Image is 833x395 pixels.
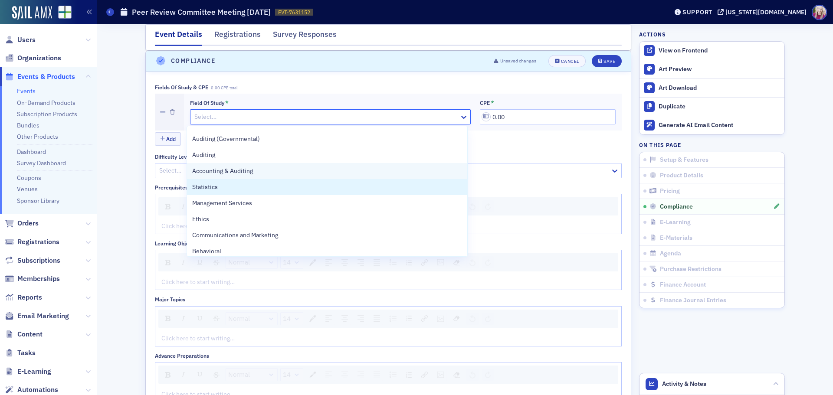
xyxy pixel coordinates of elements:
[158,310,618,328] div: rdw-toolbar
[592,55,622,67] button: Save
[640,97,784,116] button: Duplicate
[193,369,207,381] div: Underline
[155,296,185,303] div: Major Topics
[450,256,463,268] div: Remove
[210,369,223,381] div: Strikethrough
[491,100,494,106] abbr: This field is required
[465,312,495,325] div: rdw-history-control
[158,366,618,384] div: rdw-toolbar
[158,253,618,271] div: rdw-toolbar
[192,247,221,256] span: Behavioral
[155,84,208,91] div: Fields of Study & CPE
[718,9,810,15] button: [US_STATE][DOMAIN_NAME]
[279,312,305,325] div: rdw-font-size-control
[434,313,447,325] div: Image
[387,256,400,268] div: Unordered
[449,368,465,381] div: rdw-remove-control
[228,258,250,268] span: Normal
[5,256,60,265] a: Subscriptions
[162,277,615,287] div: rdw-editor
[161,200,224,213] div: rdw-inline-control
[418,313,431,325] div: Link
[12,6,52,20] img: SailAMX
[466,313,479,325] div: Undo
[660,297,726,304] span: Finance Journal Entries
[155,29,202,46] div: Event Details
[640,116,784,134] button: Generate AI Email Content
[466,369,479,381] div: Undo
[273,29,337,45] div: Survey Responses
[416,312,433,325] div: rdw-link-control
[192,183,218,192] span: Statistics
[500,58,536,65] span: Unsaved changes
[17,237,59,247] span: Registrations
[192,215,209,224] span: Ethics
[226,312,278,325] div: rdw-dropdown
[639,141,785,149] h4: On this page
[639,30,666,38] h4: Actions
[226,256,277,268] a: Block Type
[5,293,42,302] a: Reports
[660,250,681,258] span: Agenda
[403,369,415,381] div: Ordered
[385,312,416,325] div: rdw-list-control
[210,257,223,268] div: Strikethrough
[177,256,190,268] div: Italic
[660,172,703,180] span: Product Details
[192,166,253,176] span: Accounting & Auditing
[155,153,191,160] div: Difficulty Level
[434,369,447,381] div: Image
[162,369,174,381] div: Bold
[17,185,38,193] a: Venues
[465,256,495,269] div: rdw-history-control
[17,330,43,339] span: Content
[155,240,203,247] div: Learning Objectives
[162,201,174,212] div: Bold
[224,256,279,269] div: rdw-block-control
[226,256,278,269] div: rdw-dropdown
[177,313,190,325] div: Italic
[354,369,367,381] div: Right
[371,256,383,268] div: Justify
[660,281,706,289] span: Finance Account
[283,258,291,268] span: 14
[17,148,46,156] a: Dashboard
[5,367,51,376] a: E-Learning
[281,256,303,268] a: Font Size
[210,313,223,324] div: Strikethrough
[321,312,385,325] div: rdw-textalign-control
[660,203,693,211] span: Compliance
[226,313,277,325] a: Block Type
[387,313,400,325] div: Unordered
[449,312,465,325] div: rdw-remove-control
[322,369,335,381] div: Left
[283,370,291,380] span: 14
[281,369,303,381] a: Font Size
[17,72,75,82] span: Events & Products
[338,313,351,325] div: Center
[5,348,36,358] a: Tasks
[725,8,807,16] div: [US_STATE][DOMAIN_NAME]
[192,134,260,144] span: Auditing (Governmental)
[224,312,279,325] div: rdw-block-control
[161,312,224,325] div: rdw-inline-control
[418,256,431,268] div: Link
[278,9,310,16] span: EVT-7631152
[281,313,303,325] a: Font Size
[17,219,39,228] span: Orders
[305,368,321,381] div: rdw-color-picker
[433,368,449,381] div: rdw-image-control
[321,256,385,269] div: rdw-textalign-control
[161,368,224,381] div: rdw-inline-control
[322,313,335,325] div: Left
[548,55,586,67] button: Cancel
[17,348,36,358] span: Tasks
[17,121,39,129] a: Bundles
[659,84,780,92] div: Art Download
[305,256,321,269] div: rdw-color-picker
[434,256,447,268] div: Image
[640,42,784,60] a: View on Frontend
[155,250,622,290] div: rdw-wrapper
[5,311,69,321] a: Email Marketing
[450,313,463,325] div: Remove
